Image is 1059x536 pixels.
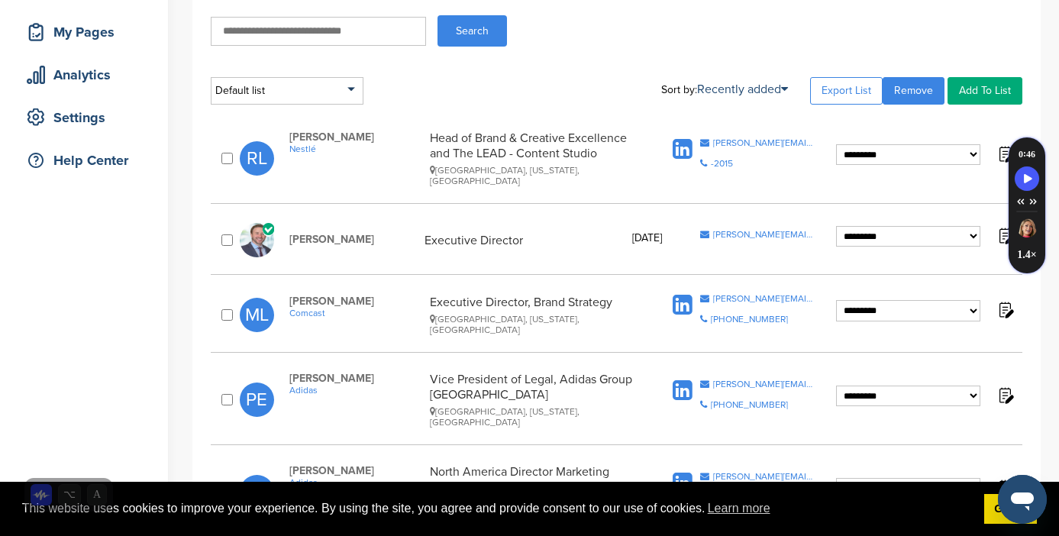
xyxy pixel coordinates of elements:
div: My Pages [23,18,153,46]
a: Help Center [15,143,153,178]
a: Remove [883,77,944,105]
a: Analytics [15,57,153,92]
span: [PERSON_NAME] [289,131,422,144]
span: MK [240,475,274,509]
div: [GEOGRAPHIC_DATA], [US_STATE], [GEOGRAPHIC_DATA] [430,406,639,428]
span: ML [240,298,274,332]
span: [PERSON_NAME] [289,372,422,385]
div: [PHONE_NUMBER] [711,315,788,324]
img: Notes [996,300,1015,319]
a: Nestlé [289,144,422,154]
div: North America Director Marketing Procurement [430,464,639,520]
div: [GEOGRAPHIC_DATA], [US_STATE], [GEOGRAPHIC_DATA] [430,314,639,335]
div: [PERSON_NAME][EMAIL_ADDRESS][DOMAIN_NAME] [713,138,815,147]
div: Executive Director [425,233,625,248]
div: Vice President of Legal, Adidas Group [GEOGRAPHIC_DATA] [430,372,639,428]
div: Sort by: [661,83,788,95]
a: My Pages [15,15,153,50]
div: [PERSON_NAME][EMAIL_ADDRESS][PERSON_NAME][DOMAIN_NAME] [713,379,815,389]
a: Export List [810,77,883,105]
a: Recently added [697,82,788,97]
img: Notes [996,386,1015,405]
span: [PERSON_NAME][EMAIL_ADDRESS][DOMAIN_NAME] [713,230,815,239]
button: Search [437,15,507,47]
a: Adidas [289,385,422,396]
span: [PERSON_NAME] [289,295,422,308]
div: [GEOGRAPHIC_DATA], [US_STATE], [GEOGRAPHIC_DATA] [430,165,639,186]
span: [PERSON_NAME] [289,464,422,477]
div: Settings [23,104,153,131]
div: Head of Brand & Creative Excellence and The LEAD - Content Studio [430,131,639,186]
div: Default list [211,77,363,105]
a: Settings [15,100,153,135]
a: Comcast [289,308,422,318]
div: Executive Director, Brand Strategy [430,295,639,335]
img: Notes [996,226,1015,245]
div: [PERSON_NAME][EMAIL_ADDRESS][DOMAIN_NAME] [713,294,815,303]
img: Steven m smith headshot [240,223,274,257]
div: Analytics [23,61,153,89]
span: [PERSON_NAME] [289,233,417,246]
iframe: Button to launch messaging window [998,475,1047,524]
a: learn more about cookies [705,497,773,520]
div: Help Center [23,147,153,174]
a: Adidas [289,477,422,488]
a: dismiss cookie message [984,494,1037,525]
img: Notes [996,144,1015,163]
span: This website uses cookies to improve your experience. By using the site, you agree and provide co... [22,497,972,520]
span: RL [240,141,274,176]
div: [PHONE_NUMBER] [711,400,788,409]
div: [DATE] [632,233,662,248]
img: Notes [996,478,1015,497]
span: PE [240,383,274,417]
div: [PERSON_NAME][EMAIL_ADDRESS][PERSON_NAME][DOMAIN_NAME] [713,472,815,481]
div: -2015 [711,159,733,168]
a: Add To List [948,77,1022,105]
